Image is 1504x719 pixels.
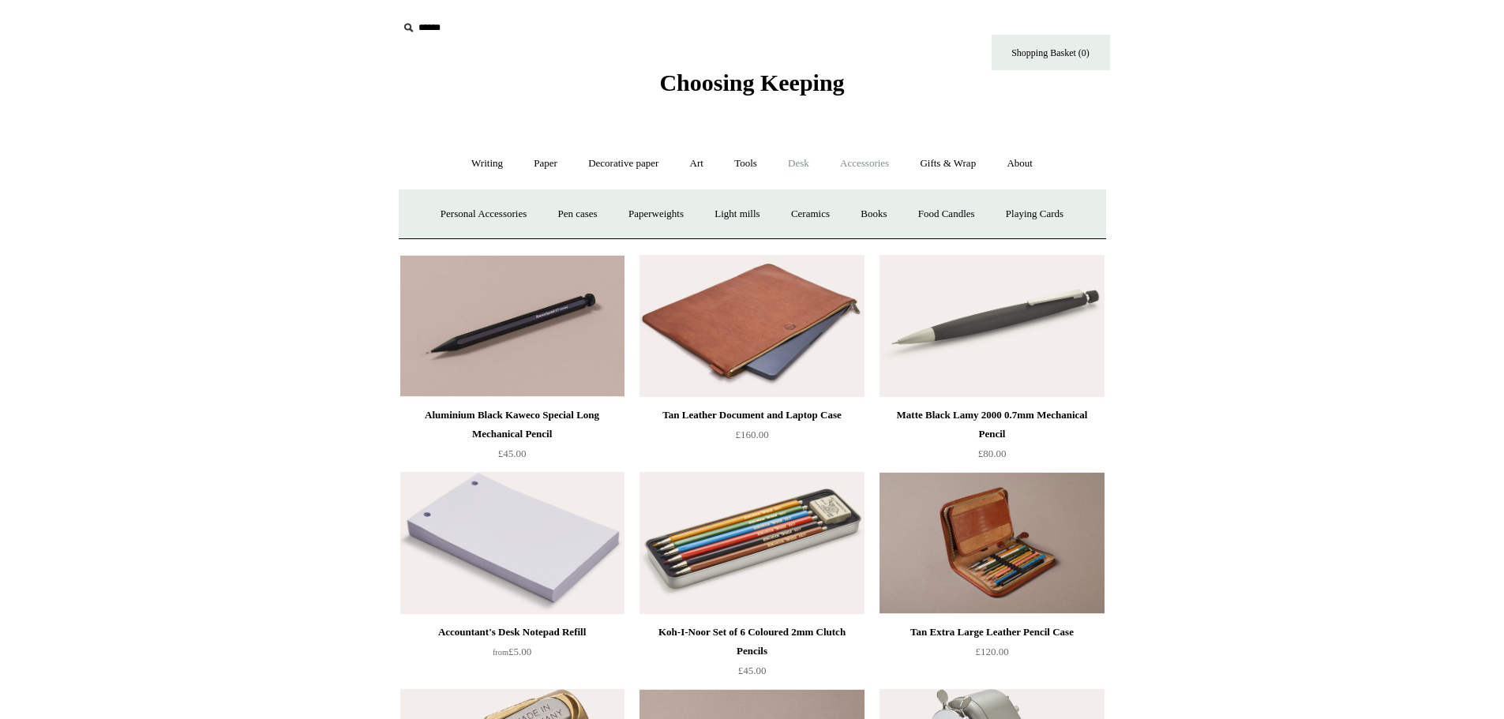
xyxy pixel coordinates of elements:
[676,143,718,185] a: Art
[639,472,864,614] img: Koh-I-Noor Set of 6 Coloured 2mm Clutch Pencils
[992,143,1047,185] a: About
[846,193,901,235] a: Books
[659,82,844,93] a: Choosing Keeping
[826,143,903,185] a: Accessories
[400,255,624,397] a: Aluminium Black Kaweco Special Long Mechanical Pencil Aluminium Black Kaweco Special Long Mechani...
[659,69,844,95] span: Choosing Keeping
[639,472,864,614] a: Koh-I-Noor Set of 6 Coloured 2mm Clutch Pencils Koh-I-Noor Set of 6 Coloured 2mm Clutch Pencils
[738,665,767,676] span: £45.00
[906,143,990,185] a: Gifts & Wrap
[735,429,768,440] span: £160.00
[543,193,611,235] a: Pen cases
[975,646,1008,657] span: £120.00
[457,143,517,185] a: Writing
[978,448,1007,459] span: £80.00
[880,255,1104,397] a: Matte Black Lamy 2000 0.7mm Mechanical Pencil Matte Black Lamy 2000 0.7mm Mechanical Pencil
[574,143,673,185] a: Decorative paper
[404,623,621,642] div: Accountant's Desk Notepad Refill
[777,193,844,235] a: Ceramics
[880,623,1104,687] a: Tan Extra Large Leather Pencil Case £120.00
[493,648,508,657] span: from
[880,255,1104,397] img: Matte Black Lamy 2000 0.7mm Mechanical Pencil
[404,406,621,444] div: Aluminium Black Kaweco Special Long Mechanical Pencil
[880,472,1104,614] img: Tan Extra Large Leather Pencil Case
[643,406,860,425] div: Tan Leather Document and Laptop Case
[498,448,527,459] span: £45.00
[904,193,989,235] a: Food Candles
[400,406,624,470] a: Aluminium Black Kaweco Special Long Mechanical Pencil £45.00
[400,255,624,397] img: Aluminium Black Kaweco Special Long Mechanical Pencil
[883,406,1100,444] div: Matte Black Lamy 2000 0.7mm Mechanical Pencil
[493,646,531,657] span: £5.00
[400,472,624,614] img: Accountant's Desk Notepad Refill
[700,193,774,235] a: Light mills
[992,35,1110,70] a: Shopping Basket (0)
[614,193,698,235] a: Paperweights
[992,193,1078,235] a: Playing Cards
[720,143,771,185] a: Tools
[643,623,860,661] div: Koh-I-Noor Set of 6 Coloured 2mm Clutch Pencils
[639,623,864,687] a: Koh-I-Noor Set of 6 Coloured 2mm Clutch Pencils £45.00
[883,623,1100,642] div: Tan Extra Large Leather Pencil Case
[639,255,864,397] a: Tan Leather Document and Laptop Case Tan Leather Document and Laptop Case
[400,472,624,614] a: Accountant's Desk Notepad Refill Accountant's Desk Notepad Refill
[639,406,864,470] a: Tan Leather Document and Laptop Case £160.00
[400,623,624,687] a: Accountant's Desk Notepad Refill from£5.00
[426,193,541,235] a: Personal Accessories
[519,143,572,185] a: Paper
[880,406,1104,470] a: Matte Black Lamy 2000 0.7mm Mechanical Pencil £80.00
[774,143,823,185] a: Desk
[880,472,1104,614] a: Tan Extra Large Leather Pencil Case Tan Extra Large Leather Pencil Case
[639,255,864,397] img: Tan Leather Document and Laptop Case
